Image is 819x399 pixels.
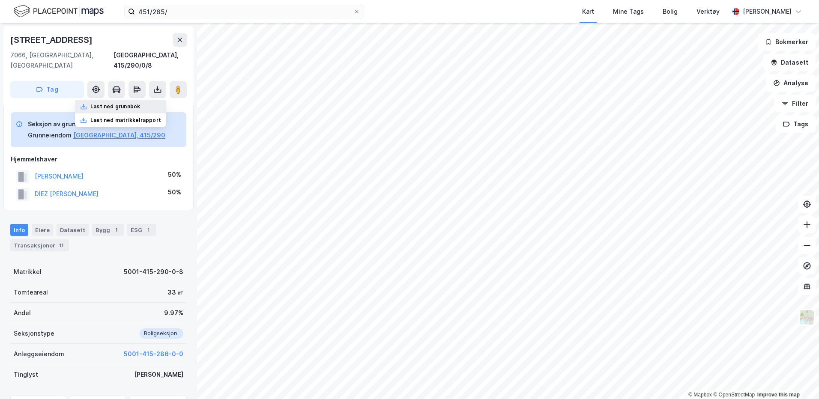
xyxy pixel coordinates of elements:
div: 7066, [GEOGRAPHIC_DATA], [GEOGRAPHIC_DATA] [10,50,114,71]
button: 5001-415-286-0-0 [124,349,183,359]
div: 33 ㎡ [167,287,183,298]
div: ESG [127,224,156,236]
input: Søk på adresse, matrikkel, gårdeiere, leietakere eller personer [135,5,353,18]
button: Datasett [763,54,816,71]
a: OpenStreetMap [713,392,755,398]
button: Analyse [766,74,816,92]
div: Bolig [663,6,678,17]
div: 1 [144,226,152,234]
div: Andel [14,308,31,318]
div: [STREET_ADDRESS] [10,33,94,47]
div: Last ned matrikkelrapport [90,117,161,124]
div: Kart [582,6,594,17]
div: Info [10,224,28,236]
div: Kontrollprogram for chat [776,358,819,399]
div: Grunneiendom [28,130,72,140]
button: [GEOGRAPHIC_DATA], 415/290 [73,130,165,140]
div: 50% [168,187,181,197]
div: Bygg [92,224,124,236]
div: [GEOGRAPHIC_DATA], 415/290/0/8 [114,50,187,71]
button: Bokmerker [758,33,816,51]
div: Mine Tags [613,6,644,17]
div: 50% [168,170,181,180]
a: Mapbox [688,392,712,398]
div: Datasett [57,224,89,236]
div: Last ned grunnbok [90,103,140,110]
div: 9.97% [164,308,183,318]
div: Verktøy [696,6,720,17]
div: Tomteareal [14,287,48,298]
div: Hjemmelshaver [11,154,186,164]
img: logo.f888ab2527a4732fd821a326f86c7f29.svg [14,4,104,19]
button: Filter [774,95,816,112]
img: Z [799,309,815,325]
div: 1 [112,226,120,234]
iframe: Chat Widget [776,358,819,399]
div: Seksjonstype [14,328,54,339]
div: 5001-415-290-0-8 [124,267,183,277]
div: Tinglyst [14,369,38,380]
div: [PERSON_NAME] [134,369,183,380]
div: [PERSON_NAME] [743,6,792,17]
div: Seksjon av grunneiendom [28,119,165,129]
div: Eiere [32,224,53,236]
div: Matrikkel [14,267,42,277]
div: Transaksjoner [10,239,69,251]
div: Anleggseiendom [14,349,64,359]
a: Improve this map [757,392,800,398]
button: Tag [10,81,84,98]
button: Tags [776,116,816,133]
div: 11 [57,241,66,250]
